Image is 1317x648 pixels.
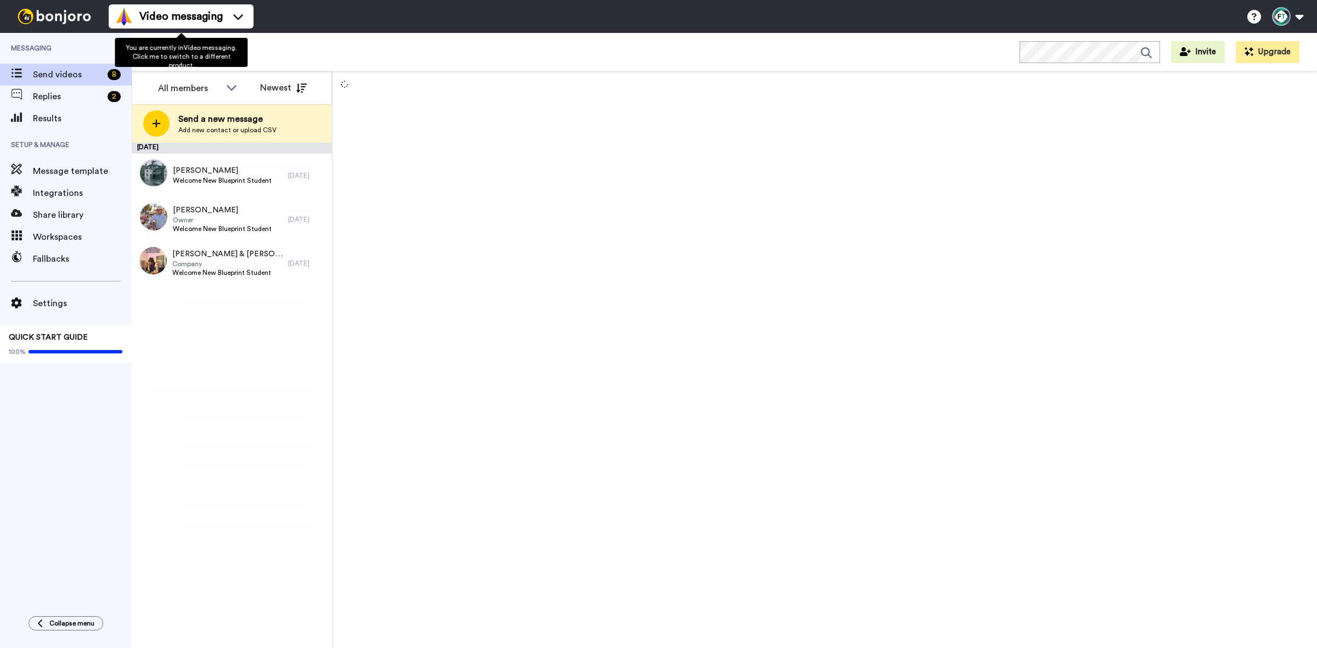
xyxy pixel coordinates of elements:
[178,126,277,134] span: Add new contact or upload CSV
[13,9,95,24] img: bj-logo-header-white.svg
[33,90,103,103] span: Replies
[288,215,327,224] div: [DATE]
[288,171,327,180] div: [DATE]
[126,44,237,69] span: You are currently in Video messaging . Click me to switch to a different product.
[115,8,133,25] img: vm-color.svg
[173,205,272,216] span: [PERSON_NAME]
[132,143,332,154] div: [DATE]
[172,249,283,260] span: [PERSON_NAME] & [PERSON_NAME]
[49,619,94,628] span: Collapse menu
[140,203,167,230] img: 5e324340-c249-493c-bbd7-f54a34ca9edc.jpg
[108,91,121,102] div: 2
[1236,41,1299,63] button: Upgrade
[33,112,132,125] span: Results
[33,252,132,266] span: Fallbacks
[172,268,283,277] span: Welcome New Blueprint Student
[29,616,103,630] button: Collapse menu
[33,297,132,310] span: Settings
[173,224,272,233] span: Welcome New Blueprint Student
[172,260,283,268] span: Company
[33,230,132,244] span: Workspaces
[288,259,327,268] div: [DATE]
[140,159,167,187] img: 796cd24c-1a9d-4b05-ba40-8567e7b2e7d0.jpg
[252,77,315,99] button: Newest
[1171,41,1225,63] button: Invite
[33,209,132,222] span: Share library
[9,347,26,356] span: 100%
[173,216,272,224] span: Owner
[173,165,272,176] span: [PERSON_NAME]
[108,69,121,80] div: 8
[158,82,221,95] div: All members
[33,165,132,178] span: Message template
[33,187,132,200] span: Integrations
[33,68,103,81] span: Send videos
[139,247,167,274] img: 30b1e6a8-5013-4816-9ac9-2c7b5aefa673.jpg
[173,176,272,185] span: Welcome New Blueprint Student
[178,112,277,126] span: Send a new message
[139,9,223,24] span: Video messaging
[9,334,88,341] span: QUICK START GUIDE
